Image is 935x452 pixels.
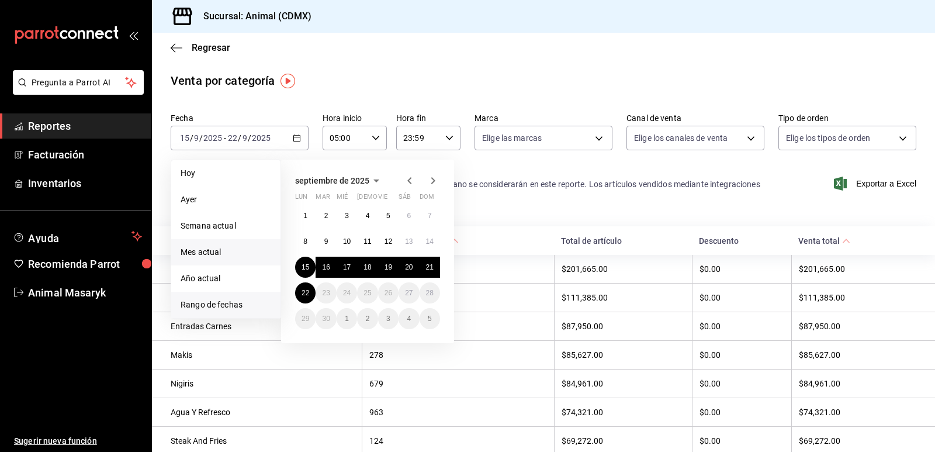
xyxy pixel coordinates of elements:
span: Mes actual [181,246,271,258]
span: Pregunta a Parrot AI [32,77,126,89]
span: / [248,133,251,143]
abbr: 28 de septiembre de 2025 [426,289,434,297]
abbr: miércoles [337,193,348,205]
div: $0.00 [699,322,784,331]
abbr: 16 de septiembre de 2025 [322,263,330,271]
div: $85,627.00 [799,350,916,360]
abbr: 17 de septiembre de 2025 [343,263,351,271]
abbr: 19 de septiembre de 2025 [385,263,392,271]
button: 2 de octubre de 2025 [357,308,378,329]
span: / [199,133,203,143]
button: 11 de septiembre de 2025 [357,231,378,252]
div: Nigiris [171,379,355,388]
span: Elige las marcas [482,132,542,144]
label: Tipo de orden [778,114,916,122]
button: open_drawer_menu [129,30,138,40]
abbr: domingo [420,193,434,205]
img: Tooltip marker [280,74,295,88]
abbr: 10 de septiembre de 2025 [343,237,351,246]
abbr: 14 de septiembre de 2025 [426,237,434,246]
div: $0.00 [699,350,784,360]
button: 18 de septiembre de 2025 [357,257,378,278]
button: 4 de octubre de 2025 [399,308,419,329]
abbr: 25 de septiembre de 2025 [363,289,371,297]
button: 10 de septiembre de 2025 [337,231,357,252]
abbr: martes [316,193,330,205]
div: $0.00 [699,436,784,446]
input: ---- [251,133,271,143]
button: 4 de septiembre de 2025 [357,205,378,226]
button: 2 de septiembre de 2025 [316,205,336,226]
span: Animal Masaryk [28,285,142,301]
button: 27 de septiembre de 2025 [399,282,419,303]
abbr: 7 de septiembre de 2025 [428,212,432,220]
button: 5 de octubre de 2025 [420,308,440,329]
button: 13 de septiembre de 2025 [399,231,419,252]
input: -- [193,133,199,143]
button: 17 de septiembre de 2025 [337,257,357,278]
span: - [224,133,226,143]
span: Semana actual [181,220,271,232]
span: septiembre de 2025 [295,176,369,185]
abbr: 27 de septiembre de 2025 [405,289,413,297]
div: $111,385.00 [799,293,916,302]
button: 22 de septiembre de 2025 [295,282,316,303]
div: Makis [171,350,355,360]
abbr: 2 de septiembre de 2025 [324,212,328,220]
button: 14 de septiembre de 2025 [420,231,440,252]
button: Regresar [171,42,230,53]
div: $85,627.00 [562,350,685,360]
button: 15 de septiembre de 2025 [295,257,316,278]
button: 7 de septiembre de 2025 [420,205,440,226]
div: 124 [369,436,547,446]
div: 278 [369,350,547,360]
abbr: 22 de septiembre de 2025 [302,289,309,297]
span: Recomienda Parrot [28,256,142,272]
input: -- [179,133,190,143]
abbr: 4 de septiembre de 2025 [366,212,370,220]
div: Venta total [798,236,840,246]
abbr: 5 de octubre de 2025 [428,315,432,323]
div: $74,321.00 [799,408,916,417]
abbr: 26 de septiembre de 2025 [385,289,392,297]
div: Total de artículo [561,236,685,246]
span: Rango de fechas [181,299,271,311]
label: Hora inicio [323,114,387,122]
div: $69,272.00 [799,436,916,446]
abbr: 13 de septiembre de 2025 [405,237,413,246]
abbr: 23 de septiembre de 2025 [322,289,330,297]
div: $0.00 [699,408,784,417]
button: 6 de septiembre de 2025 [399,205,419,226]
button: 9 de septiembre de 2025 [316,231,336,252]
div: $201,665.00 [562,264,685,274]
abbr: 4 de octubre de 2025 [407,315,411,323]
button: 30 de septiembre de 2025 [316,308,336,329]
button: 8 de septiembre de 2025 [295,231,316,252]
button: 20 de septiembre de 2025 [399,257,419,278]
input: -- [227,133,238,143]
div: Steak And Fries [171,436,355,446]
button: 16 de septiembre de 2025 [316,257,336,278]
div: $111,385.00 [562,293,685,302]
span: Ayuda [28,229,127,243]
label: Canal de venta [626,114,764,122]
abbr: 6 de septiembre de 2025 [407,212,411,220]
span: Sugerir nueva función [14,435,142,447]
abbr: 1 de septiembre de 2025 [303,212,307,220]
abbr: 5 de septiembre de 2025 [386,212,390,220]
span: Facturación [28,147,142,163]
span: Exportar a Excel [836,177,916,191]
abbr: 8 de septiembre de 2025 [303,237,307,246]
button: septiembre de 2025 [295,174,383,188]
abbr: 29 de septiembre de 2025 [302,315,309,323]
span: / [238,133,241,143]
span: / [190,133,193,143]
button: 3 de octubre de 2025 [378,308,399,329]
div: $0.00 [699,379,784,388]
label: Marca [475,114,612,122]
abbr: 30 de septiembre de 2025 [322,315,330,323]
button: Pregunta a Parrot AI [13,70,144,95]
label: Fecha [171,114,309,122]
abbr: lunes [295,193,307,205]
